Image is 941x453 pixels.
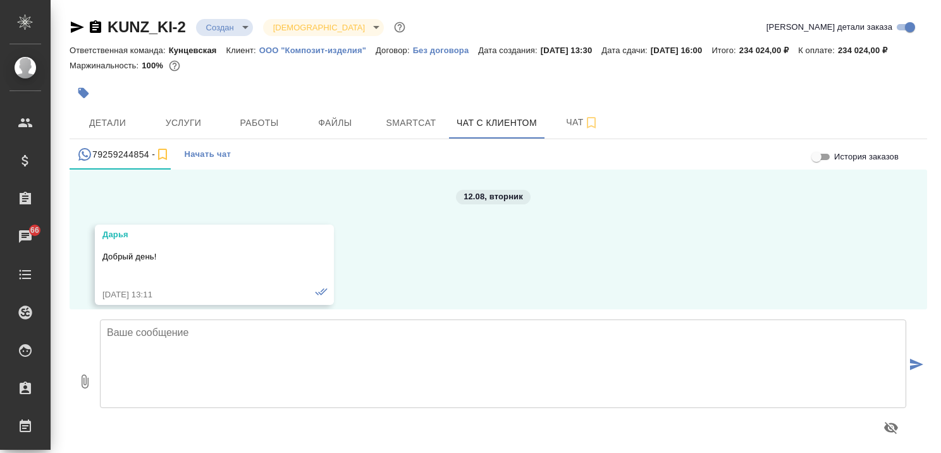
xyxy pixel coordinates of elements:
button: Создан [202,22,238,33]
p: 100% [142,61,166,70]
p: Маржинальность: [70,61,142,70]
button: [DEMOGRAPHIC_DATA] [269,22,369,33]
span: Файлы [305,115,366,131]
p: 234 024,00 ₽ [739,46,798,55]
a: ООО "Композит-изделия" [259,44,376,55]
span: Работы [229,115,290,131]
span: Начать чат [184,147,231,162]
p: Добрый день! [102,251,290,263]
p: Без договора [413,46,479,55]
p: К оплате: [798,46,838,55]
span: Smartcat [381,115,441,131]
a: 66 [3,221,47,252]
button: Предпросмотр [876,413,906,443]
div: 79259244854 (Дарья) - (undefined) [77,147,170,163]
div: [DATE] 13:11 [102,289,290,301]
button: 0.00 RUB; [166,58,183,74]
p: [DATE] 16:00 [651,46,712,55]
svg: Подписаться [584,115,599,130]
button: Скопировать ссылку для ЯМессенджера [70,20,85,35]
p: Ответственная команда: [70,46,169,55]
p: [DATE] 13:30 [541,46,602,55]
p: ООО "Композит-изделия" [259,46,376,55]
p: Договор: [376,46,413,55]
svg: Подписаться [155,147,170,162]
button: Добавить тэг [70,79,97,107]
p: 234 024,00 ₽ [838,46,897,55]
span: Чат с клиентом [457,115,537,131]
span: Детали [77,115,138,131]
div: Дарья [102,228,290,241]
div: Создан [196,19,253,36]
a: KUNZ_KI-2 [108,18,186,35]
span: 66 [23,224,47,237]
div: Создан [263,19,384,36]
p: Дата сдачи: [601,46,650,55]
p: Кунцевская [169,46,226,55]
a: Без договора [413,44,479,55]
button: Скопировать ссылку [88,20,103,35]
p: Дата создания: [478,46,540,55]
span: [PERSON_NAME] детали заказа [766,21,892,34]
p: 12.08, вторник [464,190,523,203]
button: Начать чат [178,139,237,170]
div: simple tabs example [70,139,927,170]
p: Итого: [711,46,739,55]
p: Клиент: [226,46,259,55]
span: История заказов [834,151,899,163]
span: Чат [552,115,613,130]
span: Услуги [153,115,214,131]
